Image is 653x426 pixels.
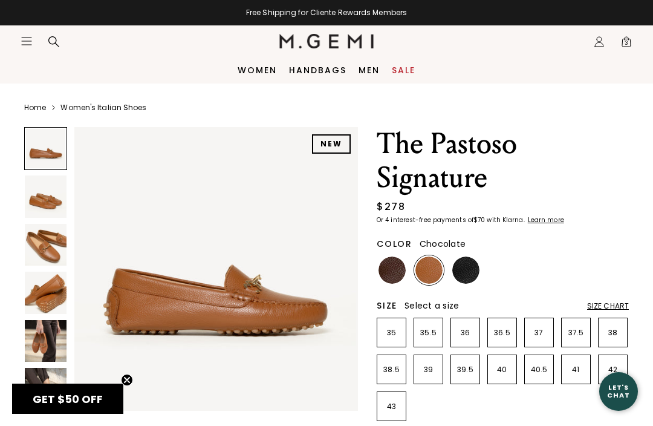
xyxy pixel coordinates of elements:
klarna-placement-style-body: Or 4 interest-free payments of [377,215,473,224]
a: Learn more [527,217,564,224]
span: 3 [620,38,632,50]
img: Tan [415,257,443,284]
p: 40.5 [525,365,553,375]
img: The Pastoso Signature [25,368,67,410]
div: NEW [312,134,351,154]
a: Handbags [289,65,346,75]
p: 35 [377,328,406,338]
img: The Pastoso Signature [25,175,67,217]
p: 35.5 [414,328,443,338]
a: Home [24,103,46,113]
button: Open site menu [21,35,33,47]
div: Let's Chat [599,384,638,399]
a: Women [238,65,277,75]
p: 36 [451,328,479,338]
img: Black [452,257,479,284]
p: 38 [599,328,627,338]
p: 38.5 [377,365,406,375]
a: Men [359,65,380,75]
span: GET $50 OFF [33,392,103,407]
div: $278 [377,200,405,214]
div: GET $50 OFFClose teaser [12,384,123,414]
klarna-placement-style-amount: $70 [473,215,485,224]
p: 42 [599,365,627,375]
img: The Pastoso Signature [25,320,67,362]
img: The Pastoso Signature [25,272,67,313]
span: Chocolate [420,238,466,250]
p: 43 [377,402,406,411]
p: 41 [562,365,590,375]
p: 37.5 [562,328,590,338]
h2: Color [377,239,412,249]
p: 37 [525,328,553,338]
h2: Size [377,301,397,310]
img: The Pastoso Signature [25,224,67,266]
img: M.Gemi [279,34,374,48]
span: Select a size [404,300,459,312]
p: 40 [488,365,516,375]
div: Size Chart [587,301,629,311]
button: Close teaser [121,374,133,386]
klarna-placement-style-body: with Klarna [487,215,526,224]
a: Sale [392,65,415,75]
h1: The Pastoso Signature [377,127,629,195]
p: 39 [414,365,443,375]
img: Chocolate [378,257,406,284]
p: 39.5 [451,365,479,375]
klarna-placement-style-cta: Learn more [528,215,564,224]
img: The Pastoso Signature [74,127,358,411]
p: 36.5 [488,328,516,338]
a: Women's Italian Shoes [60,103,146,113]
